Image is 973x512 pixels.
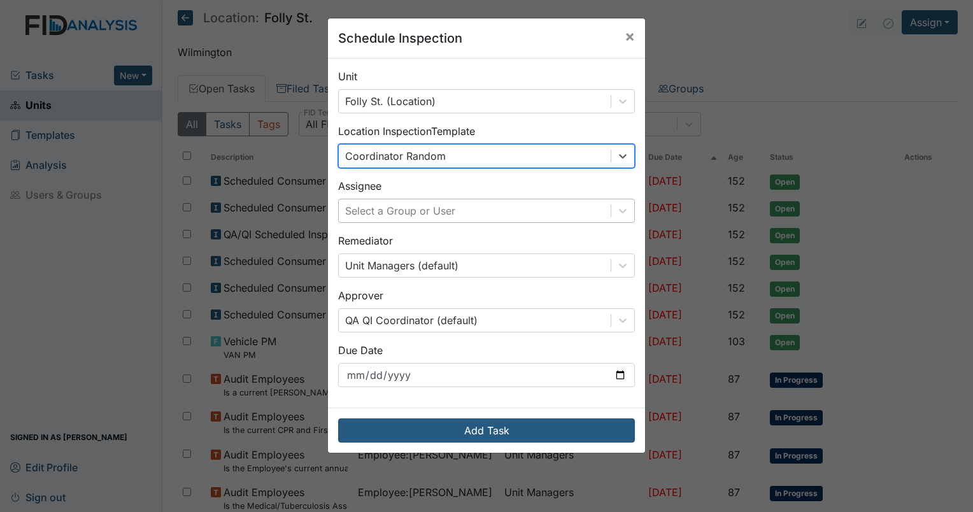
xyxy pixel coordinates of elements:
div: Folly St. (Location) [345,94,436,109]
label: Location Inspection Template [338,124,475,139]
button: Close [614,18,645,54]
button: Add Task [338,418,635,443]
span: × [625,27,635,45]
div: Unit Managers (default) [345,258,458,273]
h5: Schedule Inspection [338,29,462,48]
label: Due Date [338,343,383,358]
label: Assignee [338,178,381,194]
label: Approver [338,288,383,303]
div: QA QI Coordinator (default) [345,313,478,328]
div: Coordinator Random [345,148,446,164]
label: Unit [338,69,357,84]
label: Remediator [338,233,393,248]
div: Select a Group or User [345,203,455,218]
